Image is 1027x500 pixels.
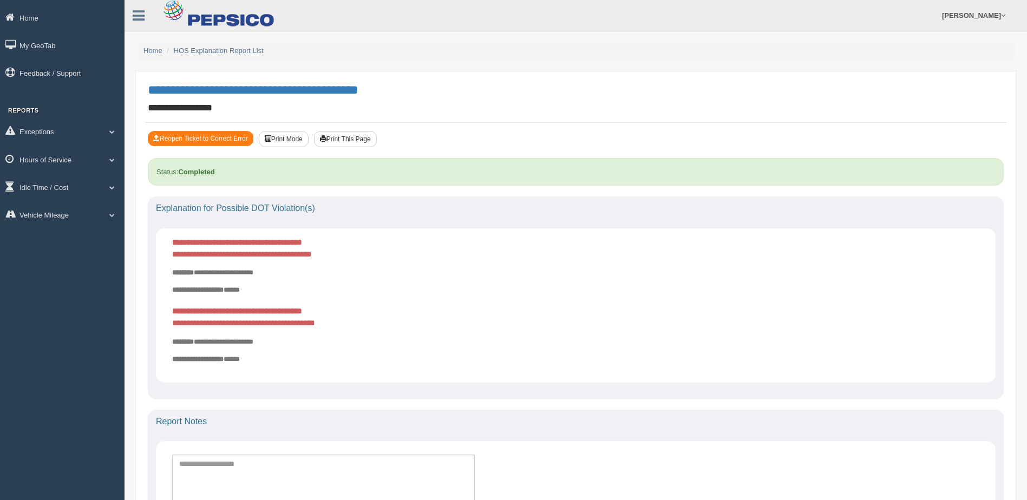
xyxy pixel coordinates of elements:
strong: Completed [178,168,214,176]
div: Report Notes [148,410,1004,433]
a: Home [143,47,162,55]
button: Print This Page [314,131,377,147]
a: HOS Explanation Report List [174,47,264,55]
button: Reopen Ticket [148,131,253,146]
div: Status: [148,158,1004,186]
div: Explanation for Possible DOT Violation(s) [148,196,1004,220]
button: Print Mode [259,131,309,147]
